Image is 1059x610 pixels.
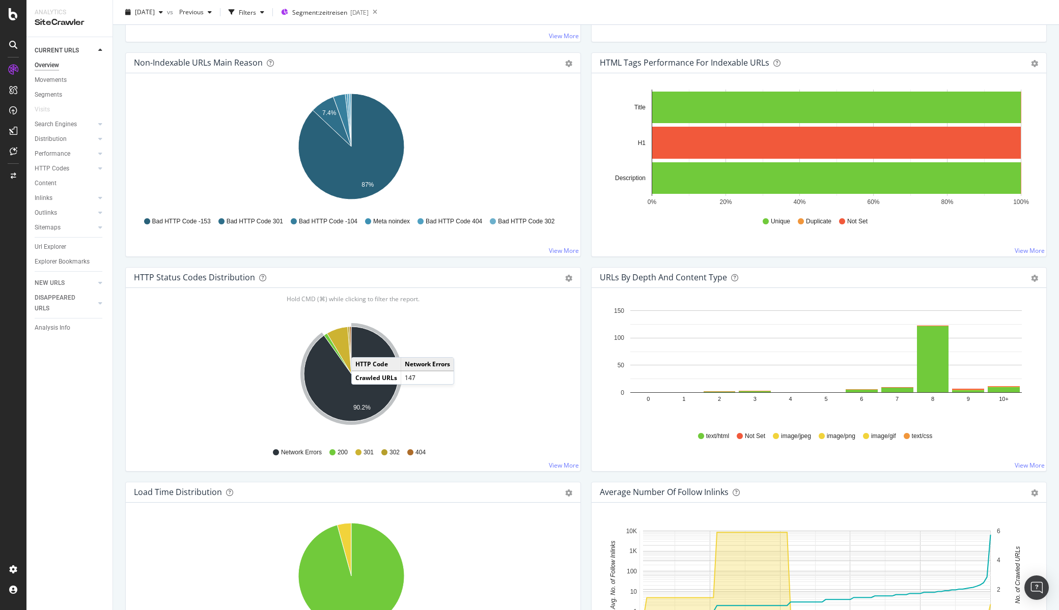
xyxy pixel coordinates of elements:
span: 200 [338,448,348,457]
text: No. of Crawled URLs [1014,546,1021,604]
a: Url Explorer [35,242,105,252]
a: Search Engines [35,119,95,130]
span: Bad HTTP Code 404 [426,217,482,226]
div: Explorer Bookmarks [35,256,90,267]
svg: A chart. [600,304,1035,422]
text: 8 [931,396,934,402]
span: 301 [364,448,374,457]
text: 0 [647,396,650,402]
td: Network Errors [401,358,454,371]
text: 10 [630,588,637,595]
span: 404 [415,448,426,457]
a: DISAPPEARED URLS [35,293,95,314]
button: Previous [175,4,216,20]
a: Analysis Info [35,323,105,333]
text: 100 [627,568,637,575]
text: 1K [629,547,637,555]
span: Bad HTTP Code 302 [498,217,554,226]
div: Movements [35,75,67,85]
span: image/gif [871,432,896,441]
text: 4 [789,396,792,402]
div: Analytics [35,8,104,17]
a: CURRENT URLS [35,45,95,56]
div: Open Intercom Messenger [1024,575,1049,600]
td: 147 [401,371,454,384]
text: 10+ [999,396,1009,402]
div: gear [565,60,572,67]
text: 20% [719,198,732,206]
text: 50 [618,362,625,369]
div: gear [1031,60,1038,67]
button: Segment:zeitreisen[DATE] [277,4,369,20]
text: 6 [997,528,1000,535]
div: Segments [35,90,62,100]
div: HTTP Codes [35,163,69,174]
span: Duplicate [806,217,831,226]
text: 7 [896,396,899,402]
div: Filters [239,8,256,16]
div: Load Time Distribution [134,487,222,497]
div: URLs by Depth and Content Type [600,272,727,282]
div: gear [1031,275,1038,282]
div: Visits [35,104,50,115]
span: Bad HTTP Code 301 [227,217,283,226]
a: View More [549,32,579,40]
a: Performance [35,149,95,159]
span: 2025 Sep. 2nd [135,8,155,16]
text: 5 [824,396,827,402]
text: 80% [941,198,953,206]
text: 150 [614,307,624,314]
a: NEW URLS [35,278,95,288]
a: Content [35,178,105,189]
text: 6 [860,396,863,402]
text: 87% [361,181,374,188]
svg: A chart. [134,321,569,439]
div: NEW URLS [35,278,65,288]
div: DISAPPEARED URLS [35,293,86,314]
text: 60% [867,198,879,206]
text: H1 [638,139,646,147]
div: Sitemaps [35,222,61,233]
svg: A chart. [600,90,1035,208]
text: 40% [793,198,805,206]
text: 2 [718,396,721,402]
div: Average Number of Follow Inlinks [600,487,729,497]
a: Segments [35,90,105,100]
text: Description [615,175,646,182]
span: Not Set [847,217,868,226]
div: Outlinks [35,208,57,218]
span: 302 [389,448,400,457]
div: SiteCrawler [35,17,104,28]
div: gear [565,275,572,282]
a: Movements [35,75,105,85]
span: Bad HTTP Code -104 [299,217,357,226]
div: Search Engines [35,119,77,130]
a: Sitemaps [35,222,95,233]
div: Inlinks [35,193,52,204]
span: Network Errors [281,448,322,457]
button: Filters [225,4,268,20]
span: text/html [706,432,729,441]
div: CURRENT URLS [35,45,79,56]
a: Explorer Bookmarks [35,256,105,267]
span: Meta noindex [373,217,410,226]
div: Performance [35,149,70,159]
svg: A chart. [134,90,569,208]
text: 0 [621,389,624,396]
text: 10K [626,528,637,535]
text: 4 [997,557,1000,564]
text: 100% [1013,198,1029,206]
div: Overview [35,60,59,71]
a: View More [1015,246,1045,255]
span: image/png [827,432,855,441]
span: vs [167,8,175,16]
a: Overview [35,60,105,71]
a: View More [1015,461,1045,470]
span: Bad HTTP Code -153 [152,217,211,226]
span: text/css [912,432,933,441]
div: Analysis Info [35,323,70,333]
